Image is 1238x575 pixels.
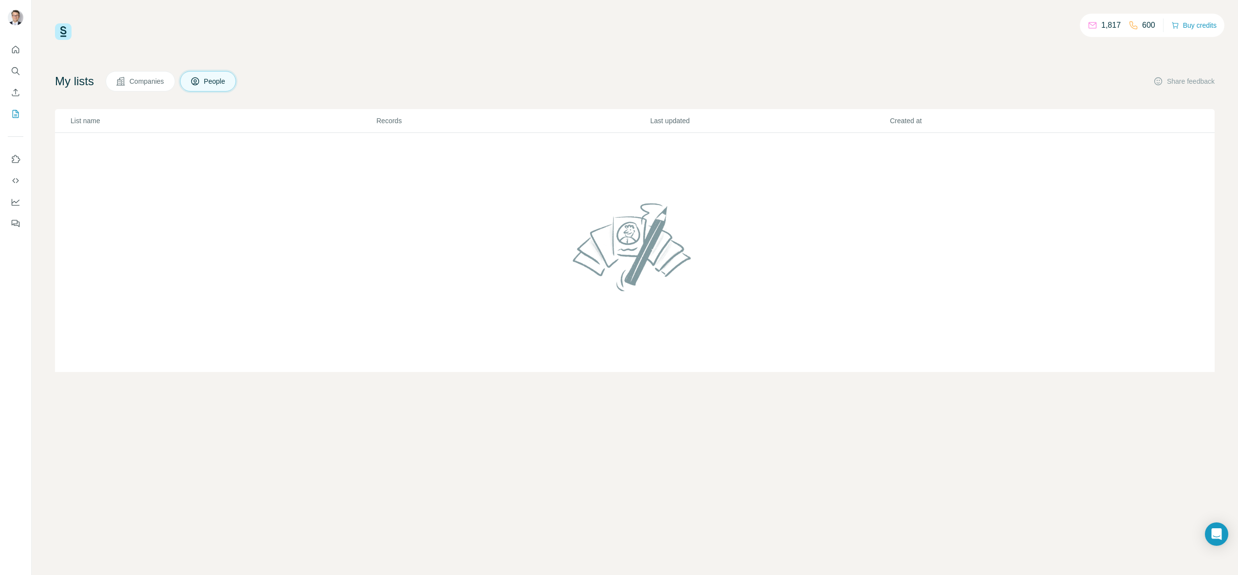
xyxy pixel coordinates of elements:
img: Surfe Logo [55,23,72,40]
img: No lists found [569,195,701,299]
p: 600 [1142,19,1155,31]
p: Records [377,116,650,126]
p: 1,817 [1101,19,1121,31]
p: List name [71,116,376,126]
button: Quick start [8,41,23,58]
button: Search [8,62,23,80]
button: Feedback [8,215,23,232]
button: My lists [8,105,23,123]
img: Avatar [8,10,23,25]
h4: My lists [55,74,94,89]
button: Enrich CSV [8,84,23,101]
button: Share feedback [1153,76,1215,86]
button: Dashboard [8,193,23,211]
p: Last updated [650,116,889,126]
p: Created at [890,116,1129,126]
button: Use Surfe on LinkedIn [8,150,23,168]
span: Companies [129,76,165,86]
button: Buy credits [1171,19,1217,32]
button: Use Surfe API [8,172,23,189]
div: Open Intercom Messenger [1205,522,1228,546]
span: People [204,76,226,86]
